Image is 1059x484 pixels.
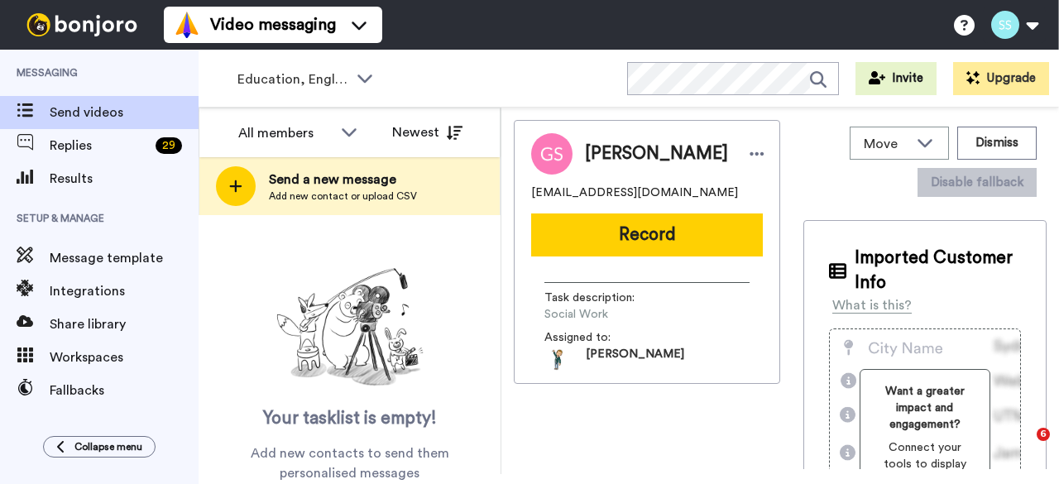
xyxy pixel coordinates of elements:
span: Replies [50,136,149,156]
span: [EMAIL_ADDRESS][DOMAIN_NAME] [531,184,738,201]
span: Workspaces [50,347,199,367]
span: Share library [50,314,199,334]
div: 29 [156,137,182,154]
span: Education, English & Sport 2025 [237,69,348,89]
span: Imported Customer Info [855,246,1021,295]
span: [PERSON_NAME] [586,346,684,371]
span: Integrations [50,281,199,301]
button: Newest [380,116,475,149]
button: Disable fallback [918,168,1037,197]
span: Message template [50,248,199,268]
div: What is this? [832,295,912,315]
span: Add new contacts to send them personalised messages [223,443,476,483]
span: [PERSON_NAME] [585,141,728,166]
button: Dismiss [957,127,1037,160]
button: Upgrade [953,62,1049,95]
span: Social Work [544,306,702,323]
img: Image of Georgina Smith [531,133,573,175]
button: Record [531,213,763,256]
span: Send videos [50,103,199,122]
div: All members [238,123,333,143]
span: Send a new message [269,170,417,189]
span: Task description : [544,290,660,306]
button: Collapse menu [43,436,156,458]
span: Fallbacks [50,381,199,400]
span: Assigned to: [544,329,660,346]
span: Collapse menu [74,440,142,453]
span: Your tasklist is empty! [263,406,437,431]
button: Invite [855,62,937,95]
img: bj-logo-header-white.svg [20,13,144,36]
img: vm-color.svg [174,12,200,38]
iframe: Intercom live chat [1003,428,1042,467]
span: Results [50,169,199,189]
span: Move [864,134,908,154]
img: 4f32d8f4-0333-4524-bff2-317a11f1aa2b-1618226646.jpg [544,346,569,371]
span: 6 [1037,428,1050,441]
span: Video messaging [210,13,336,36]
span: Add new contact or upload CSV [269,189,417,203]
img: ready-set-action.png [267,261,433,394]
span: Want a greater impact and engagement? [874,383,976,433]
